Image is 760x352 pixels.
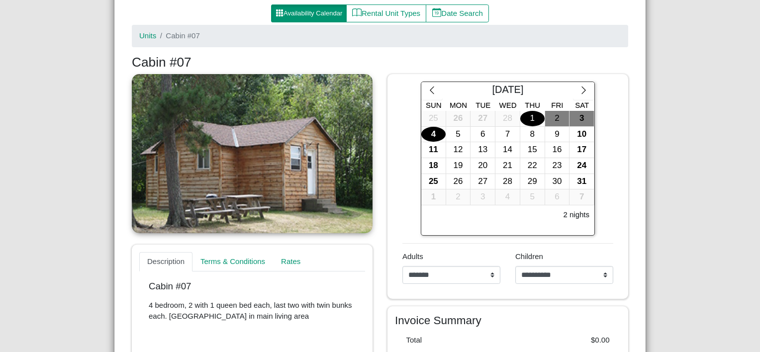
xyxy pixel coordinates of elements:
[446,158,471,174] button: 19
[570,111,594,126] div: 3
[495,127,520,143] button: 7
[139,252,192,272] a: Description
[421,189,446,205] div: 1
[520,158,545,174] div: 22
[352,8,362,17] svg: book
[495,142,520,158] div: 14
[520,142,545,158] div: 15
[573,82,594,100] button: chevron right
[446,174,471,189] div: 26
[421,127,446,142] div: 4
[520,111,545,126] div: 1
[446,142,471,158] button: 12
[545,174,570,189] div: 30
[520,158,545,174] button: 22
[520,111,545,127] button: 1
[551,101,563,109] span: Fri
[139,31,156,40] a: Units
[475,101,490,109] span: Tue
[520,127,545,142] div: 8
[570,174,594,189] div: 31
[570,111,594,127] button: 3
[149,300,356,322] p: 4 bedroom, 2 with 1 queen bed each, last two with twin bunks each. [GEOGRAPHIC_DATA] in main livi...
[192,252,273,272] a: Terms & Conditions
[446,142,471,158] div: 12
[495,174,520,189] div: 28
[520,189,545,205] div: 5
[421,111,446,126] div: 25
[545,127,570,143] button: 9
[495,111,520,127] button: 28
[421,142,446,158] button: 11
[570,127,594,143] button: 10
[421,82,443,100] button: chevron left
[545,189,570,205] button: 6
[570,174,594,190] button: 31
[495,174,520,190] button: 28
[563,210,589,219] h6: 2 nights
[520,142,545,158] button: 15
[471,127,495,143] button: 6
[545,189,570,205] div: 6
[471,158,495,174] div: 20
[495,189,520,205] button: 4
[446,111,471,126] div: 26
[570,142,594,158] button: 17
[499,101,517,109] span: Wed
[545,111,570,126] div: 2
[432,8,442,17] svg: calendar date
[495,189,520,205] div: 4
[446,174,471,190] button: 26
[149,281,356,292] p: Cabin #07
[421,158,446,174] button: 18
[402,252,423,261] span: Adults
[471,174,495,190] button: 27
[427,86,437,95] svg: chevron left
[446,158,471,174] div: 19
[273,252,308,272] a: Rates
[395,314,621,327] h4: Invoice Summary
[545,174,570,190] button: 30
[495,142,520,158] button: 14
[579,86,588,95] svg: chevron right
[545,142,570,158] div: 16
[495,111,520,126] div: 28
[271,4,347,22] button: grid3x3 gap fillAvailability Calendar
[421,174,446,190] button: 25
[471,158,495,174] button: 20
[421,174,446,189] div: 25
[520,174,545,190] button: 29
[471,189,495,205] button: 3
[346,4,426,22] button: bookRental Unit Types
[545,142,570,158] button: 16
[421,142,446,158] div: 11
[421,189,446,205] button: 1
[471,127,495,142] div: 6
[520,189,545,205] button: 5
[471,111,495,126] div: 27
[545,158,570,174] div: 23
[570,189,594,205] div: 7
[450,101,467,109] span: Mon
[132,55,628,71] h3: Cabin #07
[421,158,446,174] div: 18
[421,111,446,127] button: 25
[515,252,543,261] span: Children
[520,127,545,143] button: 8
[575,101,589,109] span: Sat
[446,111,471,127] button: 26
[570,158,594,174] div: 24
[508,335,617,346] div: $0.00
[166,31,199,40] span: Cabin #07
[520,174,545,189] div: 29
[495,158,520,174] button: 21
[399,335,508,346] div: Total
[426,4,489,22] button: calendar dateDate Search
[525,101,540,109] span: Thu
[421,127,446,143] button: 4
[495,127,520,142] div: 7
[426,101,442,109] span: Sun
[443,82,573,100] div: [DATE]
